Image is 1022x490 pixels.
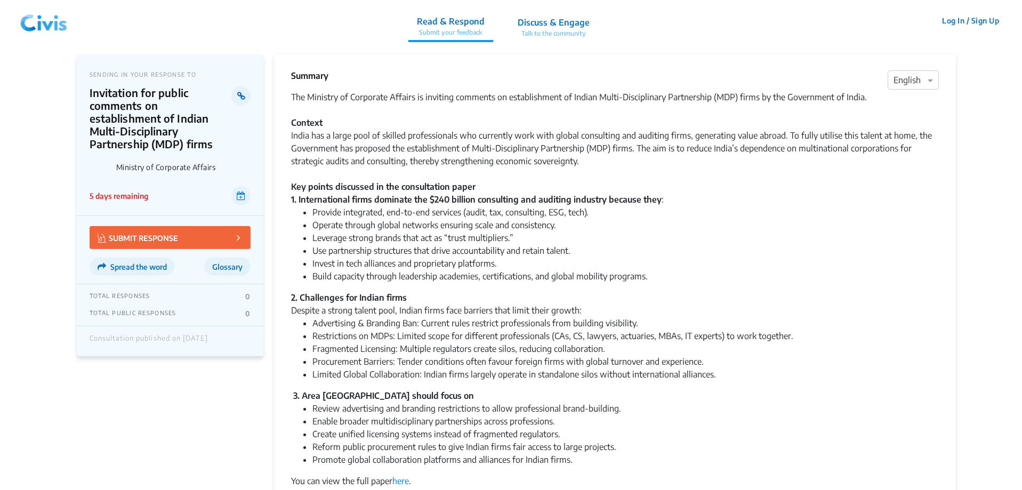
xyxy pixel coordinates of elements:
[935,12,1006,29] button: Log In / Sign Up
[312,440,939,453] li: Reform public procurement rules to give Indian firms fair access to large projects.
[293,390,474,401] strong: 3. Area [GEOGRAPHIC_DATA] should focus on
[312,342,939,355] li: Fragmented Licensing: Multiple regulators create silos, reducing collaboration.
[16,5,71,37] img: navlogo.png
[245,309,250,318] p: 0
[312,257,939,270] li: Invest in tech alliances and proprietary platforms.
[291,69,328,82] p: Summary
[245,292,250,301] p: 0
[90,71,251,78] p: SENDING IN YOUR RESPONSE TO
[90,309,176,318] p: TOTAL PUBLIC RESPONSES
[90,156,112,178] img: Ministry of Corporate Affairs logo
[312,317,939,330] li: Advertising & Branding Ban: Current rules restrict professionals from building visibility.
[312,330,939,342] li: Restrictions on MDPs: Limited scope for different professionals (CAs, CS, lawyers, actuaries, MBA...
[312,206,939,219] li: Provide integrated, end-to-end services (audit, tax, consulting, ESG, tech).
[90,86,232,150] p: Invitation for public comments on establishment of Indian Multi-Disciplinary Partnership (MDP) firms
[417,28,485,37] p: Submit your feedback
[291,181,662,205] strong: Key points discussed in the consultation paper 1. International firms dominate the $240 billion c...
[212,262,243,271] span: Glossary
[291,475,939,487] div: You can view the full paper .
[90,226,251,249] button: SUBMIT RESPONSE
[90,292,150,301] p: TOTAL RESPONSES
[312,428,939,440] li: Create unified licensing systems instead of fragmented regulators.
[110,262,167,271] span: Spread the word
[312,270,939,283] li: Build capacity through leadership academies, certifications, and global mobility programs.
[204,258,251,276] button: Glossary
[312,355,939,368] li: Procurement Barriers: Tender conditions often favour foreign firms with global turnover and exper...
[291,291,939,317] div: Despite a strong talent pool, Indian firms face barriers that limit their growth:
[312,415,939,428] li: Enable broader multidisciplinary partnerships across professions.
[417,15,485,28] p: Read & Respond
[312,368,939,381] li: Limited Global Collaboration: Indian firms largely operate in standalone silos without internatio...
[518,16,590,29] p: Discuss & Engage
[98,234,106,243] img: Vector.jpg
[291,91,939,206] div: The Ministry of Corporate Affairs is inviting comments on establishment of Indian Multi-Disciplin...
[98,231,178,244] p: SUBMIT RESPONSE
[518,29,590,38] p: Talk to the community
[90,190,148,202] p: 5 days remaining
[312,231,939,244] li: Leverage strong brands that act as “trust multipliers.”
[312,219,939,231] li: Operate through global networks ensuring scale and consistency.
[90,334,208,348] div: Consultation published on [DATE]
[392,476,409,486] a: here
[291,117,323,128] strong: Context
[116,163,251,172] p: Ministry of Corporate Affairs
[291,292,407,303] strong: 2. Challenges for Indian firms
[312,453,939,466] li: Promote global collaboration platforms and alliances for Indian firms.
[90,258,175,276] button: Spread the word
[312,244,939,257] li: Use partnership structures that drive accountability and retain talent.
[312,402,939,415] li: Review advertising and branding restrictions to allow professional brand-building.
